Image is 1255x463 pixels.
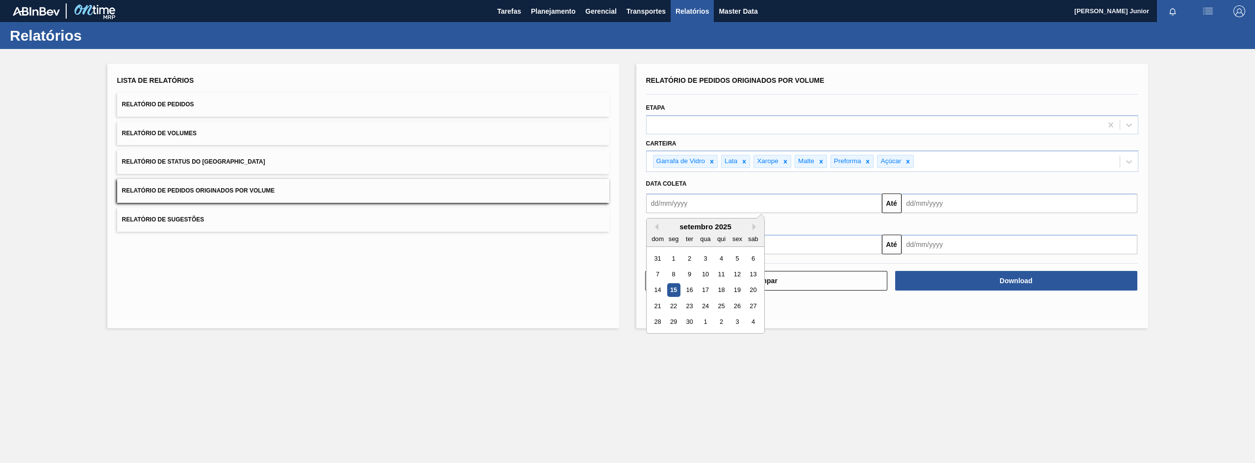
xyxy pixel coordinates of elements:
div: dom [651,232,664,245]
button: Download [895,271,1137,291]
div: Choose quinta-feira, 18 de setembro de 2025 [714,284,728,297]
div: Choose quarta-feira, 1 de outubro de 2025 [699,316,712,329]
div: Choose quinta-feira, 11 de setembro de 2025 [714,268,728,281]
input: dd/mm/yyyy [902,235,1137,254]
span: Master Data [719,5,757,17]
span: Relatório de Status do [GEOGRAPHIC_DATA] [122,158,265,165]
div: Choose domingo, 14 de setembro de 2025 [651,284,664,297]
div: Malte [795,155,816,168]
div: Choose quarta-feira, 3 de setembro de 2025 [699,252,712,265]
h1: Relatórios [10,30,184,41]
span: Relatório de Sugestões [122,216,204,223]
div: seg [667,232,680,245]
div: Preforma [831,155,863,168]
div: Choose domingo, 21 de setembro de 2025 [651,299,664,313]
div: Choose terça-feira, 30 de setembro de 2025 [682,316,696,329]
div: Choose terça-feira, 2 de setembro de 2025 [682,252,696,265]
button: Relatório de Status do [GEOGRAPHIC_DATA] [117,150,609,174]
span: Data coleta [646,180,687,187]
div: Choose quarta-feira, 10 de setembro de 2025 [699,268,712,281]
div: Choose segunda-feira, 1 de setembro de 2025 [667,252,680,265]
button: Notificações [1157,4,1188,18]
div: setembro 2025 [647,222,764,231]
div: month 2025-09 [650,250,761,330]
span: Planejamento [531,5,576,17]
div: qua [699,232,712,245]
div: Choose quarta-feira, 17 de setembro de 2025 [699,284,712,297]
label: Carteira [646,140,677,147]
div: sex [730,232,744,245]
div: Choose sábado, 6 de setembro de 2025 [746,252,759,265]
div: Choose domingo, 28 de setembro de 2025 [651,316,664,329]
div: Choose sábado, 27 de setembro de 2025 [746,299,759,313]
div: Choose quinta-feira, 2 de outubro de 2025 [714,316,728,329]
div: ter [682,232,696,245]
button: Limpar [645,271,887,291]
div: Choose sábado, 13 de setembro de 2025 [746,268,759,281]
div: Choose sexta-feira, 5 de setembro de 2025 [730,252,744,265]
span: Tarefas [497,5,521,17]
span: Relatório de Pedidos Originados por Volume [122,187,275,194]
span: Transportes [627,5,666,17]
div: Choose quinta-feira, 4 de setembro de 2025 [714,252,728,265]
button: Relatório de Pedidos [117,93,609,117]
div: Choose terça-feira, 23 de setembro de 2025 [682,299,696,313]
span: Lista de Relatórios [117,76,194,84]
div: Choose segunda-feira, 8 de setembro de 2025 [667,268,680,281]
img: userActions [1202,5,1214,17]
span: Relatório de Pedidos [122,101,194,108]
span: Relatórios [676,5,709,17]
div: qui [714,232,728,245]
label: Etapa [646,104,665,111]
div: sab [746,232,759,245]
div: Choose terça-feira, 16 de setembro de 2025 [682,284,696,297]
span: Relatório de Volumes [122,130,197,137]
div: Lata [722,155,739,168]
button: Até [882,235,902,254]
input: dd/mm/yyyy [646,194,882,213]
div: Choose quinta-feira, 25 de setembro de 2025 [714,299,728,313]
div: Choose sábado, 4 de outubro de 2025 [746,316,759,329]
div: Choose segunda-feira, 15 de setembro de 2025 [667,284,680,297]
button: Até [882,194,902,213]
div: Choose terça-feira, 9 de setembro de 2025 [682,268,696,281]
button: Relatório de Pedidos Originados por Volume [117,179,609,203]
button: Next Month [753,223,759,230]
div: Garrafa de Vidro [653,155,707,168]
span: Relatório de Pedidos Originados por Volume [646,76,825,84]
button: Relatório de Volumes [117,122,609,146]
div: Choose quarta-feira, 24 de setembro de 2025 [699,299,712,313]
div: Choose sexta-feira, 3 de outubro de 2025 [730,316,744,329]
button: Previous Month [652,223,658,230]
span: Gerencial [585,5,617,17]
input: dd/mm/yyyy [902,194,1137,213]
div: Xarope [754,155,780,168]
div: Choose sexta-feira, 12 de setembro de 2025 [730,268,744,281]
div: Choose segunda-feira, 29 de setembro de 2025 [667,316,680,329]
img: TNhmsLtSVTkK8tSr43FrP2fwEKptu5GPRR3wAAAABJRU5ErkJggg== [13,7,60,16]
div: Choose sexta-feira, 26 de setembro de 2025 [730,299,744,313]
div: Choose sábado, 20 de setembro de 2025 [746,284,759,297]
div: Choose domingo, 31 de agosto de 2025 [651,252,664,265]
button: Relatório de Sugestões [117,208,609,232]
img: Logout [1233,5,1245,17]
div: Choose domingo, 7 de setembro de 2025 [651,268,664,281]
div: Açúcar [878,155,903,168]
div: Choose segunda-feira, 22 de setembro de 2025 [667,299,680,313]
div: Choose sexta-feira, 19 de setembro de 2025 [730,284,744,297]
